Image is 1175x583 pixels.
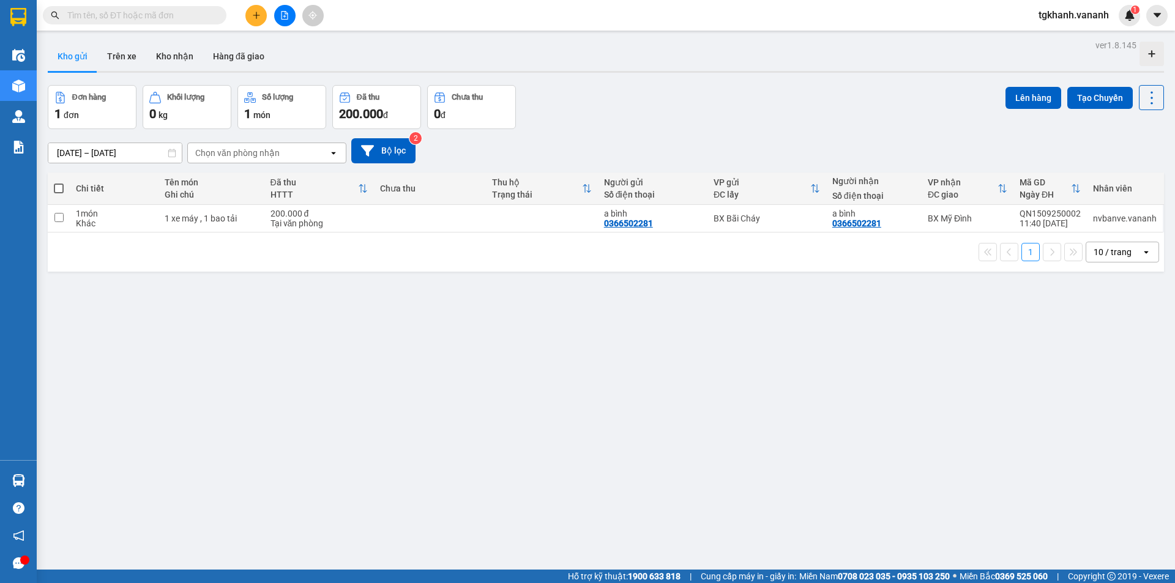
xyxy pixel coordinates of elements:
[54,106,61,121] span: 1
[76,209,152,218] div: 1 món
[1093,184,1157,193] div: Nhân viên
[72,93,106,102] div: Đơn hàng
[1107,572,1116,581] span: copyright
[1152,10,1163,21] span: caret-down
[838,571,950,581] strong: 0708 023 035 - 0935 103 250
[1020,190,1071,199] div: Ngày ĐH
[492,190,582,199] div: Trạng thái
[13,502,24,514] span: question-circle
[51,11,59,20] span: search
[76,218,152,228] div: Khác
[492,177,582,187] div: Thu hộ
[1057,570,1059,583] span: |
[1067,87,1133,109] button: Tạo Chuyến
[568,570,681,583] span: Hỗ trợ kỹ thuật:
[165,214,258,223] div: 1 xe máy , 1 bao tải
[270,190,358,199] div: HTTT
[452,93,483,102] div: Chưa thu
[628,571,681,581] strong: 1900 633 818
[143,85,231,129] button: Khối lượng0kg
[264,173,374,205] th: Toggle SortBy
[244,106,251,121] span: 1
[1095,39,1136,52] div: ver 1.8.145
[357,93,379,102] div: Đã thu
[12,80,25,92] img: warehouse-icon
[1141,247,1151,257] svg: open
[928,190,998,199] div: ĐC giao
[67,9,212,22] input: Tìm tên, số ĐT hoặc mã đơn
[146,42,203,71] button: Kho nhận
[48,85,136,129] button: Đơn hàng1đơn
[701,570,796,583] span: Cung cấp máy in - giấy in:
[253,110,270,120] span: món
[203,42,274,71] button: Hàng đã giao
[308,11,317,20] span: aim
[245,5,267,26] button: plus
[604,177,701,187] div: Người gửi
[12,49,25,62] img: warehouse-icon
[97,42,146,71] button: Trên xe
[1020,177,1071,187] div: Mã GD
[270,209,368,218] div: 200.000 đ
[149,106,156,121] span: 0
[832,176,916,186] div: Người nhận
[339,106,383,121] span: 200.000
[76,184,152,193] div: Chi tiết
[64,110,79,120] span: đơn
[237,85,326,129] button: Số lượng1món
[441,110,446,120] span: đ
[1133,6,1137,14] span: 1
[13,557,24,569] span: message
[351,138,416,163] button: Bộ lọc
[195,147,280,159] div: Chọn văn phòng nhận
[604,209,701,218] div: a bình
[799,570,950,583] span: Miền Nam
[1021,243,1040,261] button: 1
[270,177,358,187] div: Đã thu
[167,93,204,102] div: Khối lượng
[10,8,26,26] img: logo-vxr
[604,190,701,199] div: Số điện thoại
[995,571,1048,581] strong: 0369 525 060
[274,5,296,26] button: file-add
[280,11,289,20] span: file-add
[1131,6,1140,14] sup: 1
[434,106,441,121] span: 0
[427,85,516,129] button: Chưa thu0đ
[690,570,692,583] span: |
[252,11,261,20] span: plus
[707,173,826,205] th: Toggle SortBy
[332,85,421,129] button: Đã thu200.000đ
[380,184,480,193] div: Chưa thu
[13,530,24,541] span: notification
[1029,7,1119,23] span: tgkhanh.vananh
[832,209,916,218] div: a bình
[604,218,653,228] div: 0366502281
[302,5,324,26] button: aim
[832,191,916,201] div: Số điện thoại
[1124,10,1135,21] img: icon-new-feature
[1020,218,1081,228] div: 11:40 [DATE]
[922,173,1013,205] th: Toggle SortBy
[409,132,422,144] sup: 2
[262,93,293,102] div: Số lượng
[928,214,1007,223] div: BX Mỹ Đình
[1093,214,1157,223] div: nvbanve.vananh
[1094,246,1132,258] div: 10 / trang
[832,218,881,228] div: 0366502281
[1140,42,1164,66] div: Tạo kho hàng mới
[1146,5,1168,26] button: caret-down
[159,110,168,120] span: kg
[714,177,810,187] div: VP gửi
[165,177,258,187] div: Tên món
[48,143,182,163] input: Select a date range.
[165,190,258,199] div: Ghi chú
[329,148,338,158] svg: open
[1005,87,1061,109] button: Lên hàng
[486,173,598,205] th: Toggle SortBy
[270,218,368,228] div: Tại văn phòng
[383,110,388,120] span: đ
[960,570,1048,583] span: Miền Bắc
[928,177,998,187] div: VP nhận
[714,214,820,223] div: BX Bãi Cháy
